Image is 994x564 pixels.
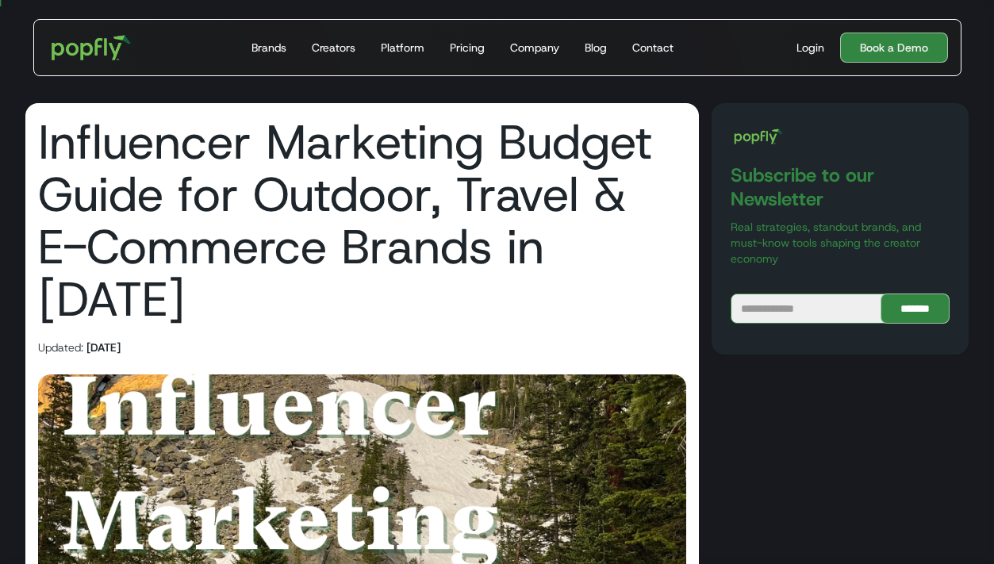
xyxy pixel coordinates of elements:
a: Contact [626,20,680,75]
div: Company [510,40,559,56]
div: Updated: [38,340,83,355]
div: Pricing [450,40,485,56]
div: [DATE] [86,340,121,355]
div: Platform [381,40,424,56]
a: Book a Demo [840,33,948,63]
div: Contact [632,40,674,56]
h3: Subscribe to our Newsletter [731,163,950,211]
div: Creators [312,40,355,56]
div: Login [796,40,824,56]
a: Blog [578,20,613,75]
div: Brands [251,40,286,56]
div: Blog [585,40,607,56]
a: Login [790,40,831,56]
a: Pricing [443,20,491,75]
a: Platform [374,20,431,75]
form: Blog Subscribe [731,294,950,324]
a: Brands [245,20,293,75]
a: home [40,24,143,71]
a: Creators [305,20,362,75]
h1: Influencer Marketing Budget Guide for Outdoor, Travel & E-Commerce Brands in [DATE] [38,116,686,325]
a: Company [504,20,566,75]
p: Real strategies, standout brands, and must-know tools shaping the creator economy [731,219,950,267]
